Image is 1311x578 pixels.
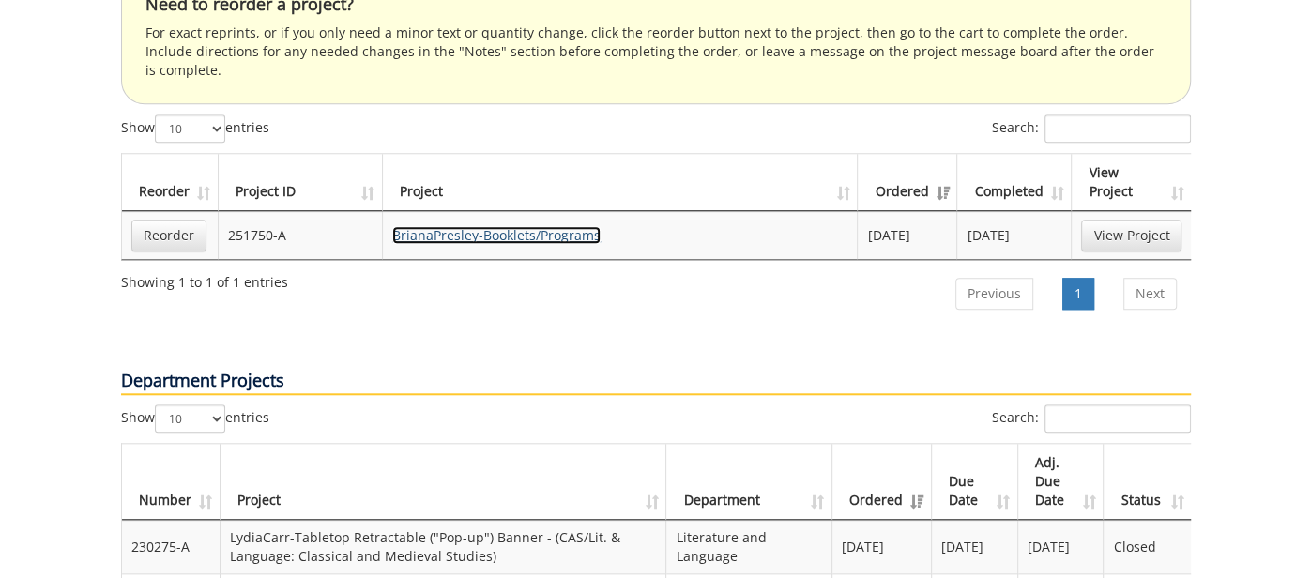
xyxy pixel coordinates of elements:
td: [DATE] [957,211,1072,259]
th: Status: activate to sort column ascending [1104,444,1191,520]
a: View Project [1081,220,1181,251]
label: Search: [992,114,1191,143]
select: Showentries [155,404,225,433]
input: Search: [1044,404,1191,433]
label: Show entries [121,114,269,143]
th: View Project: activate to sort column ascending [1072,154,1191,211]
input: Search: [1044,114,1191,143]
label: Search: [992,404,1191,433]
th: Project ID: activate to sort column ascending [219,154,384,211]
td: [DATE] [932,520,1018,573]
th: Ordered: activate to sort column ascending [832,444,932,520]
th: Number: activate to sort column ascending [122,444,221,520]
th: Project: activate to sort column ascending [221,444,667,520]
td: 251750-A [219,211,384,259]
a: 1 [1062,278,1094,310]
a: Next [1123,278,1177,310]
th: Reorder: activate to sort column ascending [122,154,219,211]
td: 230275-A [122,520,221,573]
a: Reorder [131,220,206,251]
td: Closed [1104,520,1191,573]
div: Showing 1 to 1 of 1 entries [121,266,288,292]
th: Project: activate to sort column ascending [383,154,858,211]
td: Literature and Language [666,520,832,573]
th: Adj. Due Date: activate to sort column ascending [1018,444,1105,520]
th: Due Date: activate to sort column ascending [932,444,1018,520]
a: Previous [955,278,1033,310]
th: Ordered: activate to sort column ascending [858,154,957,211]
td: [DATE] [832,520,932,573]
th: Department: activate to sort column ascending [666,444,832,520]
p: For exact reprints, or if you only need a minor text or quantity change, click the reorder button... [145,23,1166,80]
a: BrianaPresley-Booklets/Programs [392,226,601,244]
th: Completed: activate to sort column ascending [957,154,1072,211]
td: [DATE] [1018,520,1105,573]
select: Showentries [155,114,225,143]
label: Show entries [121,404,269,433]
td: [DATE] [858,211,957,259]
p: Department Projects [121,369,1191,395]
td: LydiaCarr-Tabletop Retractable ("Pop-up") Banner - (CAS/Lit. & Language: Classical and Medieval S... [221,520,667,573]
